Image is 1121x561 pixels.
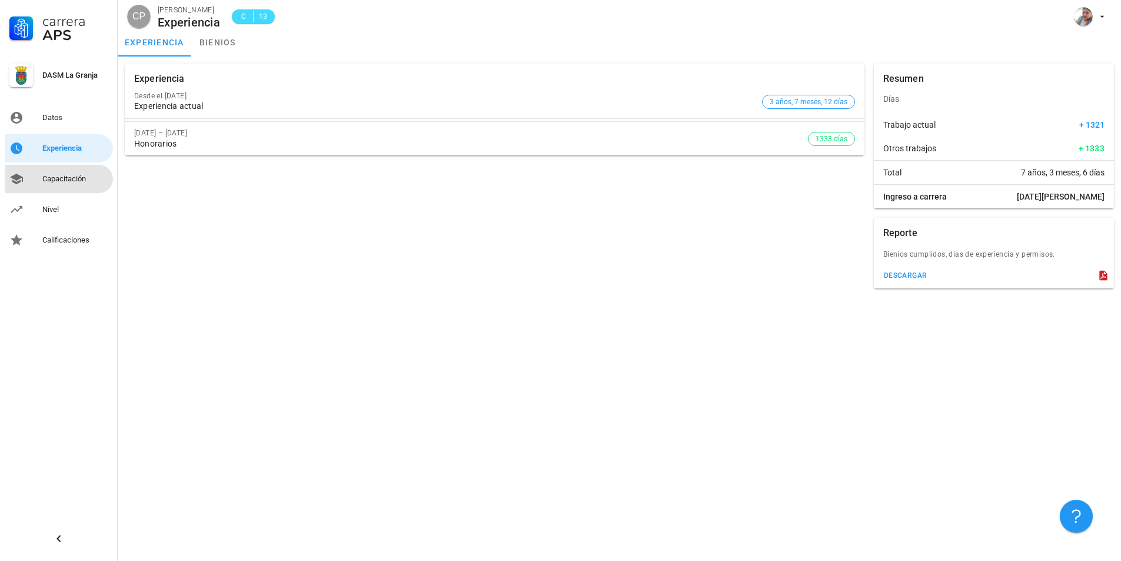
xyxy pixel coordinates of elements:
span: C [239,11,248,22]
div: DASM La Granja [42,71,108,80]
div: Bienios cumplidos, dias de experiencia y permisos. [874,248,1114,267]
div: descargar [883,271,927,280]
a: experiencia [118,28,191,57]
span: Trabajo actual [883,119,936,131]
div: Experiencia [158,16,220,29]
div: Experiencia actual [134,101,757,111]
a: Datos [5,104,113,132]
span: Total [883,167,902,178]
span: + 1321 [1079,119,1105,131]
span: + 1333 [1079,142,1105,154]
div: Experiencia [134,64,185,94]
span: 13 [258,11,268,22]
a: Capacitación [5,165,113,193]
span: [DATE][PERSON_NAME] [1017,191,1105,203]
div: Desde el [DATE] [134,92,757,100]
div: Honorarios [134,139,808,149]
a: Experiencia [5,134,113,162]
span: Ingreso a carrera [883,191,947,203]
span: Otros trabajos [883,142,936,154]
a: bienios [191,28,244,57]
span: 1333 días [816,132,847,145]
span: CP [132,5,145,28]
a: Nivel [5,195,113,224]
div: Días [874,85,1114,113]
div: Nivel [42,205,108,214]
div: Experiencia [42,144,108,153]
div: Capacitación [42,174,108,184]
span: 3 años, 7 meses, 12 días [770,95,847,108]
div: APS [42,28,108,42]
div: [DATE] – [DATE] [134,129,808,137]
div: Calificaciones [42,235,108,245]
div: Reporte [883,218,917,248]
div: Resumen [883,64,924,94]
button: descargar [879,267,932,284]
span: 7 años, 3 meses, 6 días [1021,167,1105,178]
a: Calificaciones [5,226,113,254]
div: [PERSON_NAME] [158,4,220,16]
div: avatar [1074,7,1093,26]
div: Carrera [42,14,108,28]
div: avatar [127,5,151,28]
div: Datos [42,113,108,122]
